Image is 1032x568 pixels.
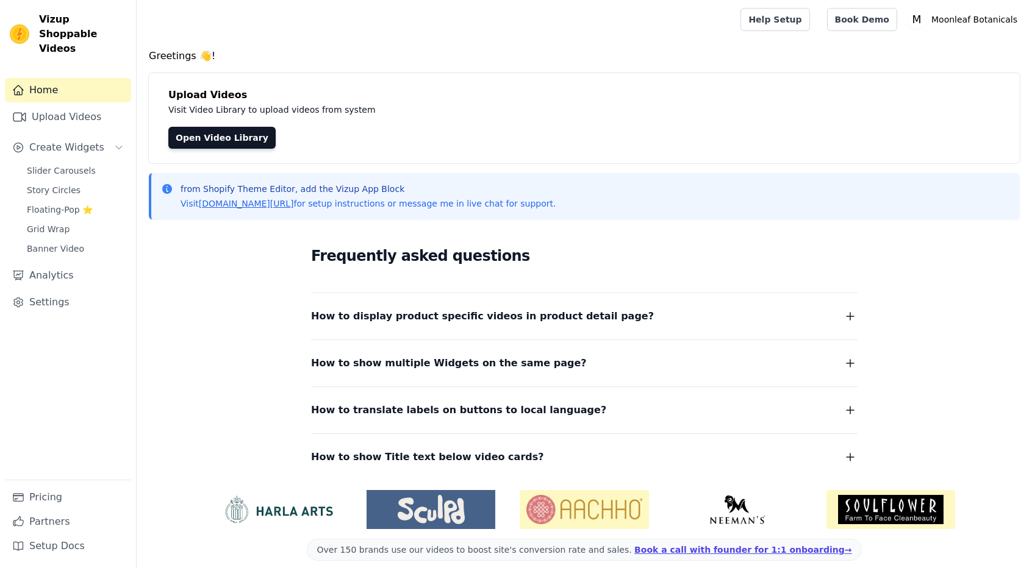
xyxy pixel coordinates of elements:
h4: Greetings 👋! [149,49,1020,63]
p: from Shopify Theme Editor, add the Vizup App Block [181,183,556,195]
a: Floating-Pop ⭐ [20,201,131,218]
h2: Frequently asked questions [311,244,858,268]
button: M Moonleaf Botanicals [907,9,1022,30]
span: How to show Title text below video cards? [311,449,544,466]
p: Visit Video Library to upload videos from system [168,102,715,117]
button: How to display product specific videos in product detail page? [311,308,858,325]
a: Upload Videos [5,105,131,129]
img: Aachho [520,490,648,529]
span: Banner Video [27,243,84,255]
text: M [912,13,922,26]
a: [DOMAIN_NAME][URL] [199,199,294,208]
a: Analytics [5,263,131,288]
button: Create Widgets [5,135,131,160]
a: Banner Video [20,240,131,257]
span: How to show multiple Widgets on the same page? [311,355,587,372]
p: Moonleaf Botanicals [926,9,1022,30]
img: Sculpd US [367,495,495,524]
a: Slider Carousels [20,162,131,179]
a: Book a call with founder for 1:1 onboarding [634,545,851,555]
span: How to display product specific videos in product detail page? [311,308,654,325]
a: Book Demo [827,8,897,31]
a: Open Video Library [168,127,276,149]
span: Vizup Shoppable Videos [39,12,126,56]
img: Soulflower [826,490,955,529]
span: How to translate labels on buttons to local language? [311,402,606,419]
a: Settings [5,290,131,314]
span: Create Widgets [29,140,104,155]
a: Pricing [5,485,131,509]
a: Grid Wrap [20,221,131,238]
span: Grid Wrap [27,223,70,235]
a: Help Setup [740,8,809,31]
span: Floating-Pop ⭐ [27,204,93,216]
img: HarlaArts [213,495,342,524]
a: Partners [5,509,131,534]
h4: Upload Videos [168,88,1000,102]
a: Home [5,78,131,102]
p: Visit for setup instructions or message me in live chat for support. [181,197,556,210]
img: Neeman's [673,495,802,524]
img: Vizup [10,24,29,44]
span: Slider Carousels [27,165,96,177]
button: How to translate labels on buttons to local language? [311,402,858,419]
span: Story Circles [27,184,81,196]
a: Setup Docs [5,534,131,558]
button: How to show multiple Widgets on the same page? [311,355,858,372]
a: Story Circles [20,182,131,199]
button: How to show Title text below video cards? [311,449,858,466]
